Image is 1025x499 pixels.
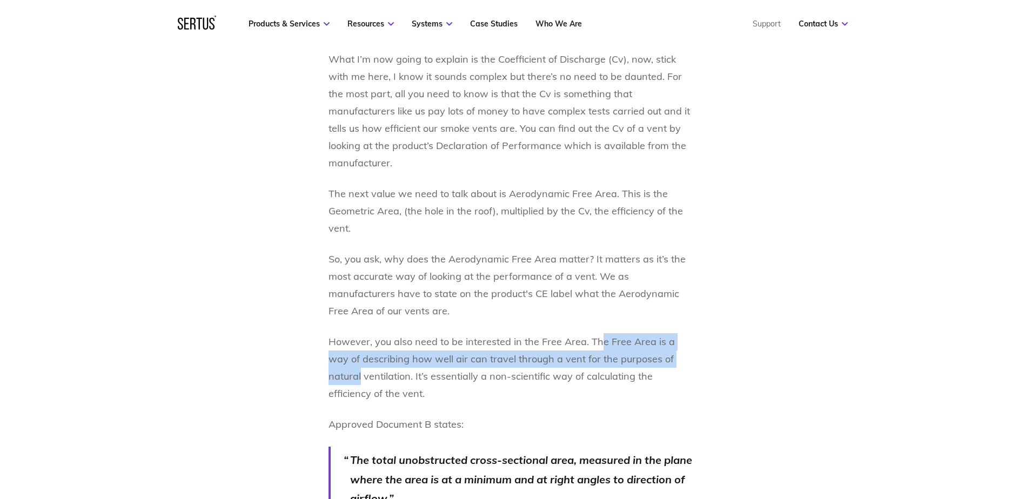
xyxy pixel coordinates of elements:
[830,374,1025,499] iframe: Chat Widget
[329,416,697,433] p: Approved Document B states:
[535,19,582,29] a: Who We Are
[753,19,781,29] a: Support
[329,185,697,237] p: The next value we need to talk about is Aerodynamic Free Area. This is the Geometric Area, (the h...
[329,251,697,320] p: So, you ask, why does the Aerodynamic Free Area matter? It matters as it’s the most accurate way ...
[329,333,697,402] p: However, you also need to be interested in the Free Area. The Free Area is a way of describing ho...
[799,19,848,29] a: Contact Us
[329,51,697,172] p: What I’m now going to explain is the Coefficient of Discharge (Cv), now, stick with me here, I kn...
[347,19,394,29] a: Resources
[470,19,518,29] a: Case Studies
[249,19,330,29] a: Products & Services
[412,19,452,29] a: Systems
